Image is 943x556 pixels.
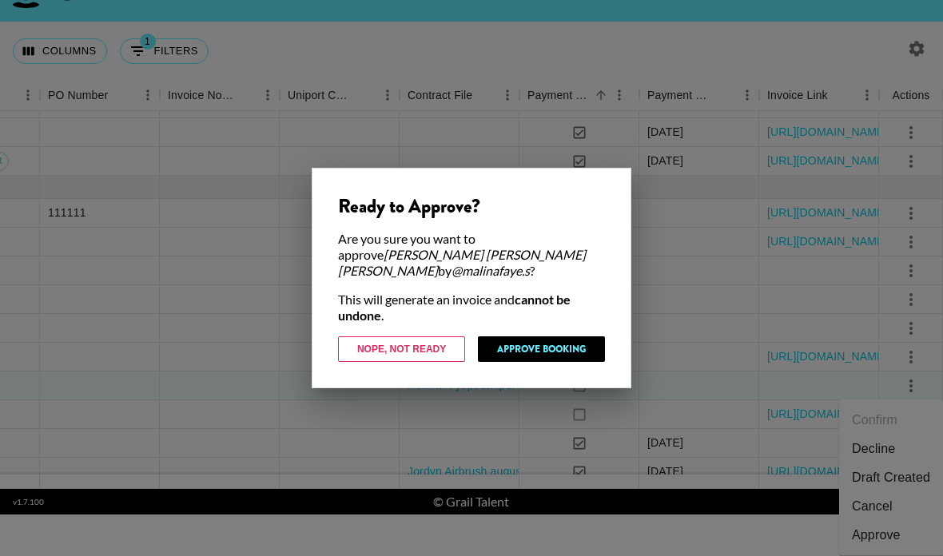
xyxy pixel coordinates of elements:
div: Are you sure you want to approve by ? [338,231,605,279]
em: @ malinafaye.s [452,263,530,278]
em: [PERSON_NAME] [PERSON_NAME] [PERSON_NAME] [338,247,586,278]
div: Ready to Approve? [338,194,605,218]
button: Approve Booking [478,336,605,362]
div: This will generate an invoice and . [338,292,605,324]
strong: cannot be undone [338,292,571,323]
button: Nope, Not Ready [338,336,465,362]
